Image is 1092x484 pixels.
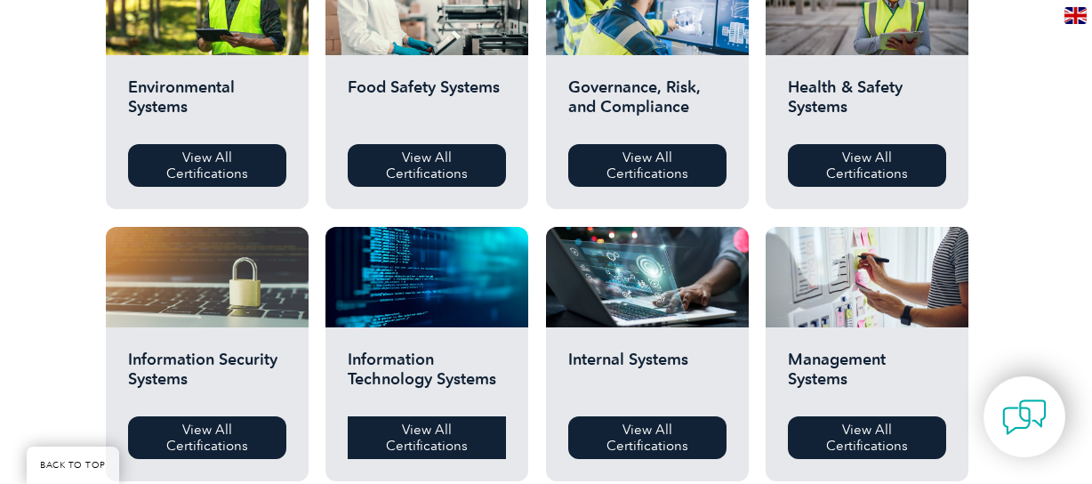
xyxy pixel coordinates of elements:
[128,416,286,459] a: View All Certifications
[788,416,946,459] a: View All Certifications
[348,144,506,187] a: View All Certifications
[27,447,119,484] a: BACK TO TOP
[568,416,727,459] a: View All Certifications
[568,144,727,187] a: View All Certifications
[568,350,727,403] h2: Internal Systems
[788,144,946,187] a: View All Certifications
[1002,395,1047,440] img: contact-chat.png
[128,350,286,403] h2: Information Security Systems
[348,77,506,131] h2: Food Safety Systems
[128,144,286,187] a: View All Certifications
[788,350,946,403] h2: Management Systems
[348,350,506,403] h2: Information Technology Systems
[568,77,727,131] h2: Governance, Risk, and Compliance
[788,77,946,131] h2: Health & Safety Systems
[1064,7,1087,24] img: en
[348,416,506,459] a: View All Certifications
[128,77,286,131] h2: Environmental Systems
